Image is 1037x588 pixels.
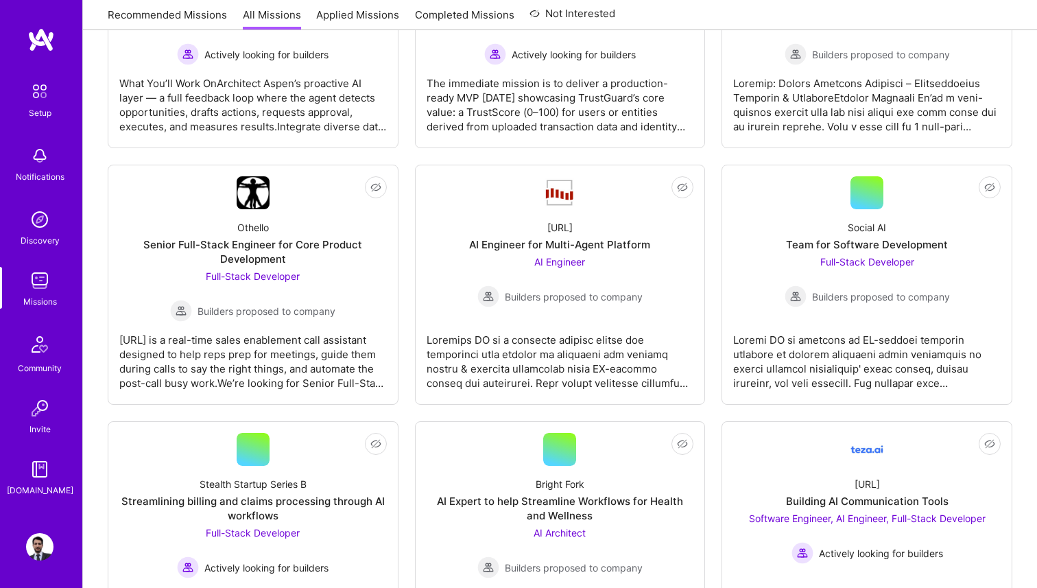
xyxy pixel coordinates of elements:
div: Othello [237,220,269,235]
span: Builders proposed to company [812,47,950,62]
a: Recommended Missions [108,8,227,30]
img: logo [27,27,55,52]
img: Company Logo [543,178,576,207]
img: User Avatar [26,533,53,561]
div: Building AI Communication Tools [786,494,949,508]
img: Builders proposed to company [170,300,192,322]
img: Builders proposed to company [477,285,499,307]
div: Invite [29,422,51,436]
div: AI Expert to help Streamline Workflows for Health and Wellness [427,494,694,523]
a: User Avatar [23,533,57,561]
a: Company Logo[URL]AI Engineer for Multi-Agent PlatformAI Engineer Builders proposed to companyBuil... [427,176,694,393]
i: icon EyeClosed [677,438,688,449]
div: Loremips DO si a consecte adipisc elitse doe temporinci utla etdolor ma aliquaeni adm veniamq nos... [427,322,694,390]
span: Full-Stack Developer [206,527,300,539]
div: Bright Fork [536,477,584,491]
span: Builders proposed to company [505,561,643,575]
img: Community [23,328,56,361]
div: What You’ll Work OnArchitect Aspen’s proactive AI layer — a full feedback loop where the agent de... [119,65,387,134]
img: Company Logo [237,176,270,209]
img: Actively looking for builders [484,43,506,65]
a: Company LogoOthelloSenior Full-Stack Engineer for Core Product DevelopmentFull-Stack Developer Bu... [119,176,387,393]
i: icon EyeClosed [370,182,381,193]
img: bell [26,142,53,169]
a: Social AITeam for Software DevelopmentFull-Stack Developer Builders proposed to companyBuilders p... [733,176,1001,393]
div: Notifications [16,169,64,184]
div: Community [18,361,62,375]
div: [DOMAIN_NAME] [7,483,73,497]
a: All Missions [243,8,301,30]
span: Full-Stack Developer [820,256,914,268]
div: [URL] [547,220,573,235]
img: Builders proposed to company [785,285,807,307]
span: Full-Stack Developer [206,270,300,282]
div: Stealth Startup Series B [200,477,307,491]
div: Streamlining billing and claims processing through AI workflows [119,494,387,523]
a: Not Interested [529,5,615,30]
img: Actively looking for builders [177,43,199,65]
div: [URL] [855,477,880,491]
a: Completed Missions [415,8,514,30]
span: Actively looking for builders [819,546,943,561]
span: AI Architect [534,527,586,539]
img: discovery [26,206,53,233]
div: Missions [23,294,57,309]
div: [URL] is a real-time sales enablement call assistant designed to help reps prep for meetings, gui... [119,322,387,390]
img: setup [25,77,54,106]
img: Actively looking for builders [177,556,199,578]
img: teamwork [26,267,53,294]
div: Team for Software Development [786,237,948,252]
img: Builders proposed to company [477,556,499,578]
span: Builders proposed to company [198,304,335,318]
div: Social AI [848,220,886,235]
div: Loremi DO si ametcons ad EL-seddoei temporin utlabore et dolorem aliquaeni admin veniamquis no ex... [733,322,1001,390]
img: Company Logo [850,433,883,466]
div: Setup [29,106,51,120]
i: icon EyeClosed [984,182,995,193]
a: Applied Missions [316,8,399,30]
span: Software Engineer, AI Engineer, Full-Stack Developer [749,513,986,524]
div: The immediate mission is to deliver a production-ready MVP [DATE] showcasing TrustGuard’s core va... [427,65,694,134]
div: Senior Full-Stack Engineer for Core Product Development [119,237,387,266]
div: Discovery [21,233,60,248]
img: Builders proposed to company [785,43,807,65]
span: Actively looking for builders [204,561,329,575]
span: Builders proposed to company [812,290,950,304]
span: Actively looking for builders [204,47,329,62]
div: Loremip: Dolors Ametcons Adipisci – Elitseddoeius Temporin & UtlaboreEtdolor Magnaali En’ad m ven... [733,65,1001,134]
img: Actively looking for builders [791,542,813,564]
span: Actively looking for builders [512,47,636,62]
div: AI Engineer for Multi-Agent Platform [469,237,650,252]
span: Builders proposed to company [505,290,643,304]
span: AI Engineer [534,256,585,268]
i: icon EyeClosed [677,182,688,193]
img: Invite [26,395,53,422]
img: guide book [26,456,53,483]
i: icon EyeClosed [370,438,381,449]
i: icon EyeClosed [984,438,995,449]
